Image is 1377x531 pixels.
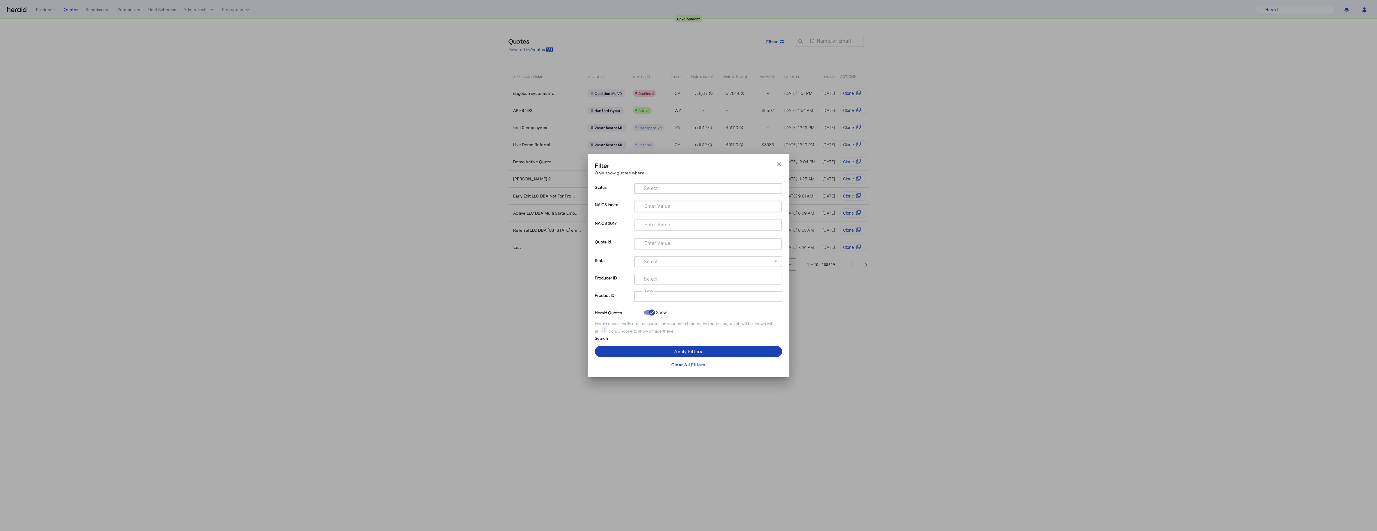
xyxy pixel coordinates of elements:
[595,359,782,370] button: Clear All Filters
[595,238,632,256] p: Quote Id
[595,334,642,341] p: Search
[644,240,670,246] mat-label: Enter Value
[595,321,782,334] div: Herald occasionally creates quotes on your behalf for testing purposes, which will be shown with ...
[640,240,777,247] mat-chip-grid: Selection
[595,183,632,201] p: Status
[674,348,702,355] div: Apply Filters
[595,170,644,176] p: Only show quotes where
[595,346,782,357] button: Apply Filters
[640,221,777,228] mat-chip-grid: Selection
[644,258,658,264] mat-label: Select
[644,203,670,209] mat-label: Enter Value
[595,256,632,274] p: State
[655,309,667,315] label: Show
[639,292,777,300] mat-chip-grid: Selection
[644,276,658,282] mat-label: Select
[640,202,777,210] mat-chip-grid: Selection
[595,161,644,170] h3: Filter
[595,309,642,316] p: Herald Quotes
[595,274,632,291] p: Producer ID
[671,361,706,368] div: Clear All Filters
[644,288,655,292] mat-label: Select
[644,222,670,227] mat-label: Enter Value
[644,185,658,191] mat-label: Select
[639,184,777,192] mat-chip-grid: Selection
[595,291,632,309] p: Product ID
[639,275,777,282] mat-chip-grid: Selection
[595,201,632,219] p: NAICS Index
[595,219,632,238] p: NAICS 2017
